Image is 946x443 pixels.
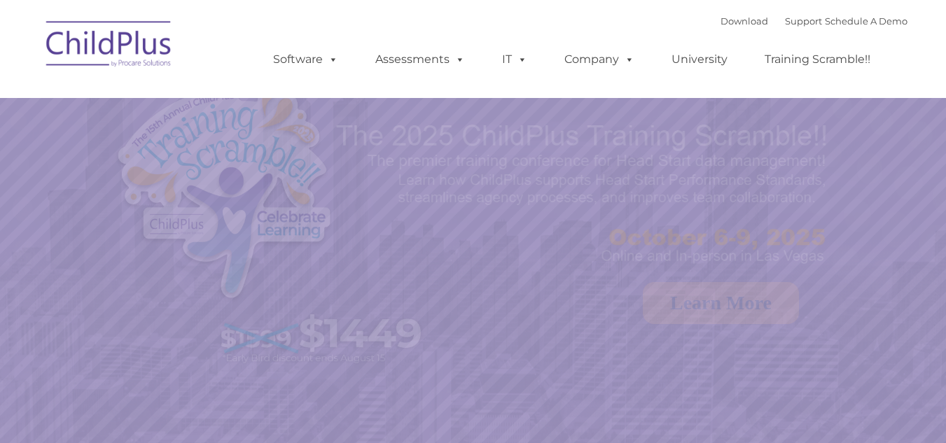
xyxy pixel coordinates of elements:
img: ChildPlus by Procare Solutions [39,11,179,81]
a: IT [488,45,541,73]
a: University [658,45,742,73]
a: Schedule A Demo [825,15,907,27]
a: Learn More [643,282,799,324]
a: Software [259,45,352,73]
font: | [721,15,907,27]
a: Support [785,15,822,27]
a: Download [721,15,768,27]
a: Training Scramble!! [751,45,884,73]
a: Assessments [361,45,479,73]
a: Company [550,45,648,73]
